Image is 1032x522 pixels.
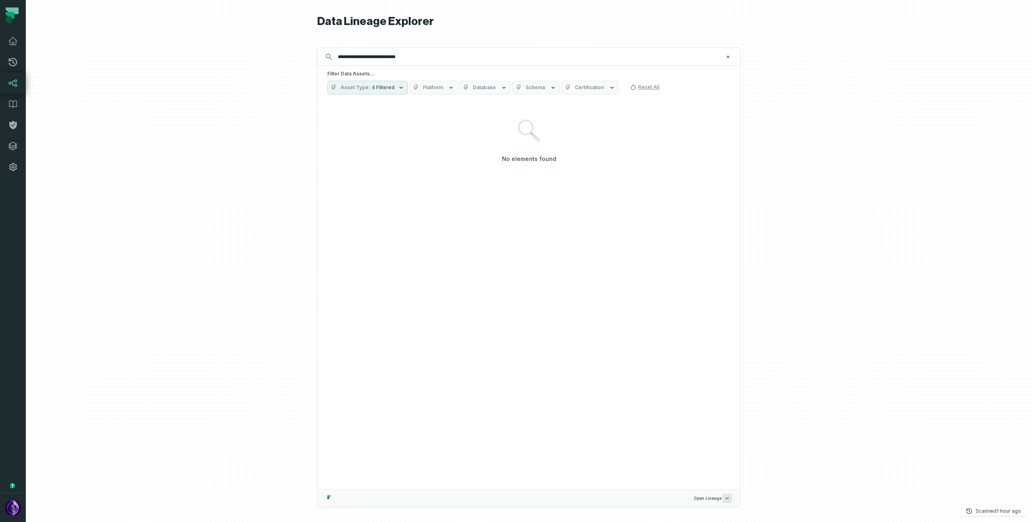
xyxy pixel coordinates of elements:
[562,81,619,94] button: Certification
[976,507,1021,515] p: Scanned
[341,84,370,91] span: Asset Type
[317,15,741,29] h1: Data Lineage Explorer
[423,84,443,91] span: Platform
[997,508,1021,514] relative-time: Sep 1, 2025, 2:02 PM GMT+3
[327,71,730,77] h5: Filter Data Assets...
[512,81,560,94] button: Schema
[318,99,740,489] div: Suggestions
[372,84,395,91] span: 4 Filtered
[9,482,16,489] div: Tooltip anchor
[694,494,732,503] span: Open Lineage
[473,84,496,91] span: Database
[526,84,545,91] span: Schema
[410,81,458,94] button: Platform
[575,84,604,91] span: Certification
[460,81,511,94] button: Database
[961,506,1026,516] button: Scanned[DATE] 2:02:05 PM
[627,81,663,94] button: Reset All
[722,494,732,503] span: Press ↵ to add a new Data Asset to the graph
[327,81,408,94] button: Asset Type4 Filtered
[5,500,21,516] img: avatar of Ofir Or
[502,155,556,163] h4: No elements found
[724,53,732,61] button: Clear search query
